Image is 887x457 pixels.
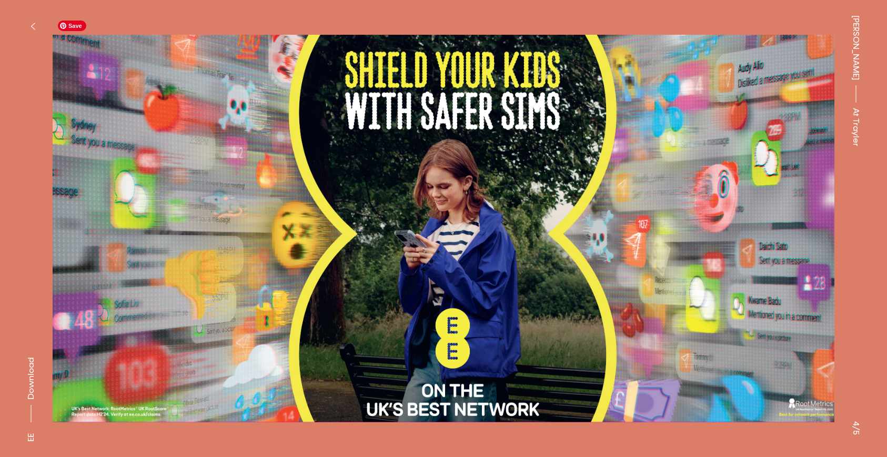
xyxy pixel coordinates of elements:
[25,357,37,428] button: Download asset
[25,433,37,442] div: EE
[58,21,86,31] span: Save
[26,357,36,400] span: Download
[850,15,862,80] a: [PERSON_NAME]
[850,108,862,146] span: At Trayler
